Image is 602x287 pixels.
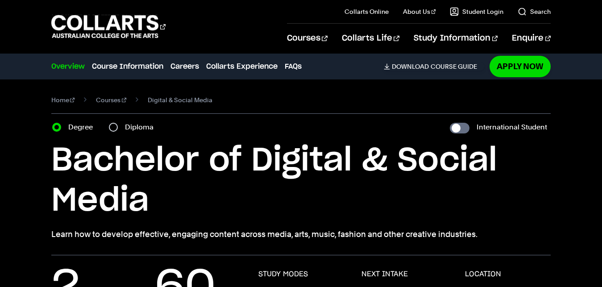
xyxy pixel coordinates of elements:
[148,94,212,106] span: Digital & Social Media
[403,7,436,16] a: About Us
[51,228,551,241] p: Learn how to develop effective, engaging content across media, arts, music, fashion and other cre...
[285,61,302,72] a: FAQs
[361,270,408,279] h3: NEXT INTAKE
[342,24,399,53] a: Collarts Life
[92,61,163,72] a: Course Information
[465,270,501,279] h3: LOCATION
[68,121,98,133] label: Degree
[51,94,75,106] a: Home
[51,14,166,39] div: Go to homepage
[51,61,85,72] a: Overview
[490,56,551,77] a: Apply Now
[414,24,498,53] a: Study Information
[392,62,429,71] span: Download
[477,121,547,133] label: International Student
[96,94,126,106] a: Courses
[206,61,278,72] a: Collarts Experience
[287,24,328,53] a: Courses
[170,61,199,72] a: Careers
[518,7,551,16] a: Search
[384,62,484,71] a: DownloadCourse Guide
[125,121,159,133] label: Diploma
[51,141,551,221] h1: Bachelor of Digital & Social Media
[345,7,389,16] a: Collarts Online
[450,7,503,16] a: Student Login
[512,24,551,53] a: Enquire
[258,270,308,279] h3: STUDY MODES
